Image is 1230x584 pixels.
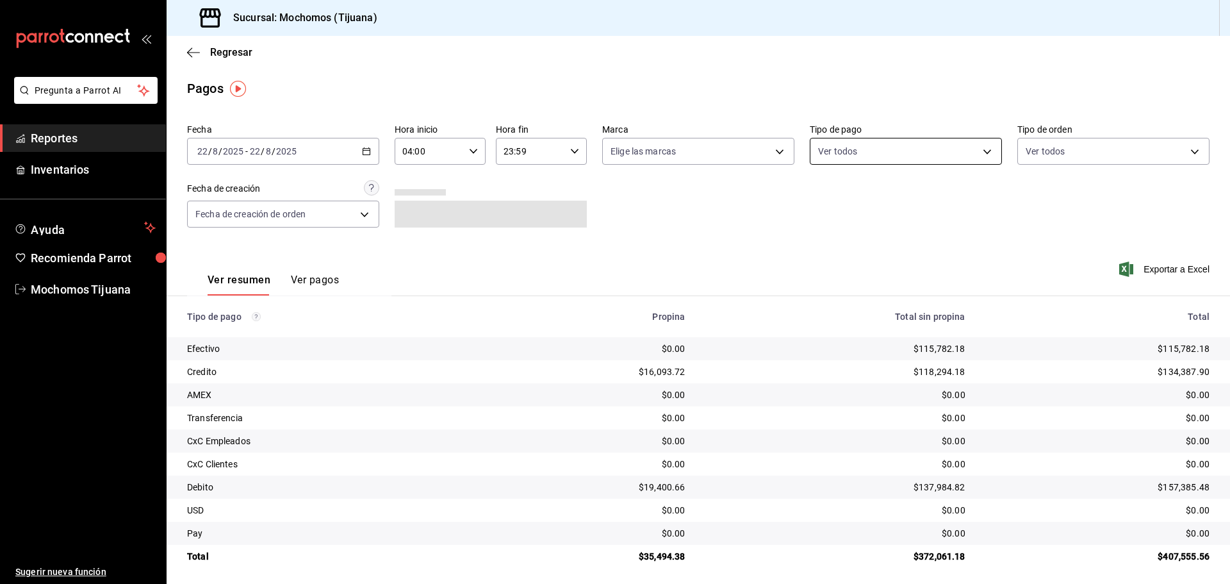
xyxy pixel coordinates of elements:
[31,249,156,267] span: Recomienda Parrot
[187,550,479,563] div: Total
[275,146,297,156] input: ----
[499,388,685,401] div: $0.00
[705,365,965,378] div: $118,294.18
[187,458,479,471] div: CxC Clientes
[986,550,1209,563] div: $407,555.56
[986,481,1209,494] div: $157,385.48
[986,312,1209,322] div: Total
[496,125,587,134] label: Hora fin
[818,145,857,158] span: Ver todos
[261,146,265,156] span: /
[210,46,252,58] span: Regresar
[15,565,156,579] span: Sugerir nueva función
[499,527,685,540] div: $0.00
[187,435,479,447] div: CxC Empleados
[187,504,479,517] div: USD
[245,146,248,156] span: -
[1122,262,1209,277] button: Exportar a Excel
[187,388,479,401] div: AMEX
[986,412,1209,424] div: $0.00
[187,365,479,378] div: Credito
[31,161,156,178] span: Inventarios
[986,527,1209,540] div: $0.00
[499,412,685,424] div: $0.00
[222,146,244,156] input: ----
[1017,125,1209,134] label: Tipo de orden
[187,481,479,494] div: Debito
[499,550,685,563] div: $35,494.38
[705,504,965,517] div: $0.00
[986,342,1209,355] div: $115,782.18
[35,84,138,97] span: Pregunta a Parrot AI
[31,129,156,147] span: Reportes
[986,365,1209,378] div: $134,387.90
[208,146,212,156] span: /
[187,79,224,98] div: Pagos
[187,527,479,540] div: Pay
[249,146,261,156] input: --
[986,504,1209,517] div: $0.00
[705,435,965,447] div: $0.00
[187,182,260,196] div: Fecha de creación
[499,365,685,378] div: $16,093.72
[986,435,1209,447] div: $0.00
[197,146,208,156] input: --
[212,146,218,156] input: --
[986,388,1209,401] div: $0.00
[14,77,158,104] button: Pregunta a Parrot AI
[9,93,158,106] a: Pregunta a Parrot AI
[208,274,270,296] button: Ver resumen
[187,412,479,424] div: Transferencia
[31,220,139,235] span: Ayuda
[218,146,222,156] span: /
[499,458,685,471] div: $0.00
[187,312,479,322] div: Tipo de pago
[265,146,272,156] input: --
[187,46,252,58] button: Regresar
[195,208,306,221] span: Fecha de creación de orden
[705,342,965,355] div: $115,782.18
[810,125,1002,134] label: Tipo de pago
[230,81,246,97] img: Tooltip marker
[208,274,339,296] div: navigation tabs
[611,145,676,158] span: Elige las marcas
[705,412,965,424] div: $0.00
[499,435,685,447] div: $0.00
[291,274,339,296] button: Ver pagos
[272,146,275,156] span: /
[499,312,685,322] div: Propina
[1026,145,1065,158] span: Ver todos
[141,33,151,44] button: open_drawer_menu
[705,481,965,494] div: $137,984.82
[499,481,685,494] div: $19,400.66
[705,458,965,471] div: $0.00
[223,10,377,26] h3: Sucursal: Mochomos (Tijuana)
[986,458,1209,471] div: $0.00
[705,527,965,540] div: $0.00
[187,125,379,134] label: Fecha
[602,125,794,134] label: Marca
[31,281,156,298] span: Mochomos Tijuana
[187,342,479,355] div: Efectivo
[252,312,261,321] svg: Los pagos realizados con Pay y otras terminales son montos brutos.
[705,550,965,563] div: $372,061.18
[705,312,965,322] div: Total sin propina
[499,504,685,517] div: $0.00
[395,125,486,134] label: Hora inicio
[705,388,965,401] div: $0.00
[499,342,685,355] div: $0.00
